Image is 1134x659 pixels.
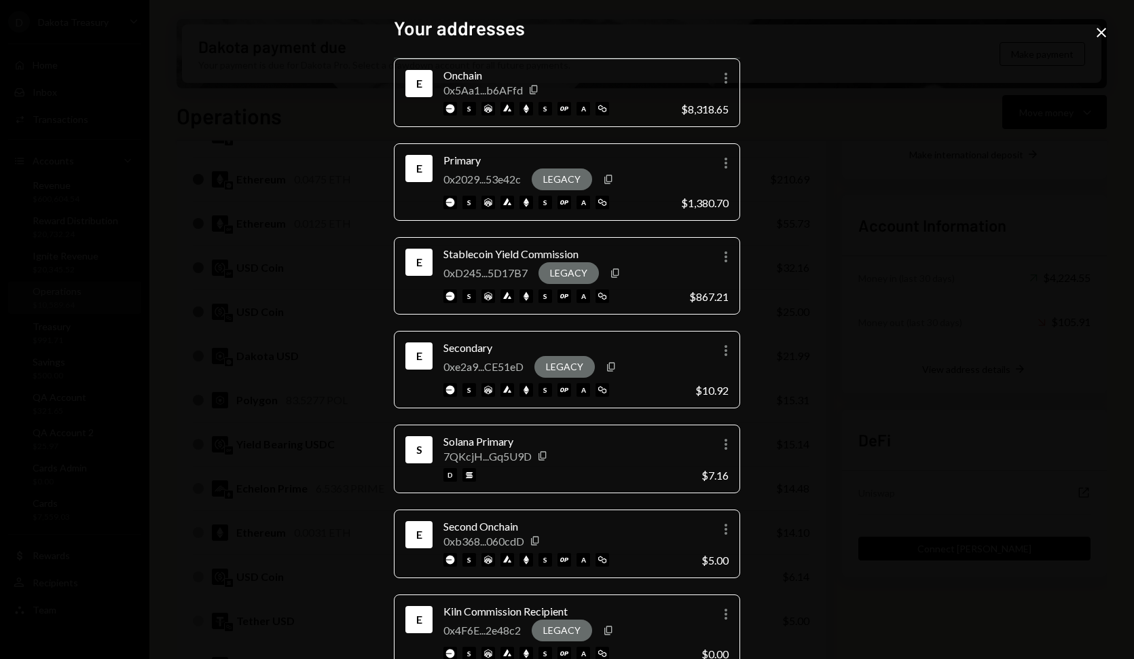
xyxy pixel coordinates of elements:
[443,468,457,482] div: solana-devnet
[462,289,476,303] div: base-sepolia
[481,196,495,209] img: arbitrum-mainnet
[408,251,430,273] div: Ethereum
[408,73,430,94] div: Ethereum
[462,383,476,397] div: base-sepolia
[538,196,552,209] div: ethereum-sepolia
[596,196,609,209] img: polygon-mainnet
[462,196,476,209] div: base-sepolia
[443,624,521,637] div: 0x4F6E...2e48c2
[577,196,590,209] div: polygon-amoy
[596,383,609,397] img: polygon-mainnet
[577,289,590,303] div: polygon-amoy
[462,553,476,567] div: base-sepolia
[443,246,678,262] div: Stablecoin Yield Commission
[443,450,532,463] div: 7QKcjH...Gq5U9D
[577,553,590,567] div: polygon-amoy
[681,103,729,115] div: $8,318.65
[534,356,595,378] div: Legacy
[538,553,552,567] div: ethereum-sepolia
[443,340,684,356] div: Secondary
[577,102,590,115] div: polygon-amoy
[519,289,533,303] img: ethereum-mainnet
[557,289,571,303] img: optimism-mainnet
[408,158,430,179] div: Ethereum
[481,289,495,303] img: arbitrum-mainnet
[701,469,729,482] div: $7.16
[443,518,691,535] div: Second Onchain
[596,553,609,567] img: polygon-mainnet
[443,266,528,279] div: 0xD245...5D17B7
[443,553,457,567] img: base-mainnet
[462,468,476,482] img: solana-mainnet
[408,439,430,461] div: Solana
[443,173,521,185] div: 0x2029...53e42c
[519,196,533,209] img: ethereum-mainnet
[500,383,514,397] img: avalanche-mainnet
[695,384,729,397] div: $10.92
[557,102,571,115] img: optimism-mainnet
[689,290,729,303] div: $867.21
[481,553,495,567] img: arbitrum-mainnet
[577,383,590,397] div: polygon-amoy
[481,102,495,115] img: arbitrum-mainnet
[443,67,670,84] div: Onchain
[557,383,571,397] img: optimism-mainnet
[532,620,592,641] div: Legacy
[408,524,430,546] div: Ethereum
[443,196,457,209] img: base-mainnet
[538,289,552,303] div: ethereum-sepolia
[443,383,457,397] img: base-mainnet
[443,152,670,168] div: Primary
[500,196,514,209] img: avalanche-mainnet
[596,102,609,115] img: polygon-mainnet
[519,383,533,397] img: ethereum-mainnet
[596,289,609,303] img: polygon-mainnet
[681,196,729,209] div: $1,380.70
[557,553,571,567] img: optimism-mainnet
[538,383,552,397] div: ethereum-sepolia
[443,84,523,96] div: 0x5Aa1...b6AFfd
[557,196,571,209] img: optimism-mainnet
[701,554,729,567] div: $5.00
[443,289,457,303] img: base-mainnet
[500,289,514,303] img: avalanche-mainnet
[532,168,592,190] div: Legacy
[519,102,533,115] img: ethereum-mainnet
[481,383,495,397] img: arbitrum-mainnet
[443,535,524,548] div: 0xb368...060cdD
[443,433,691,450] div: Solana Primary
[443,102,457,115] img: base-mainnet
[519,553,533,567] img: ethereum-mainnet
[408,345,430,367] div: Ethereum
[500,102,514,115] img: avalanche-mainnet
[408,609,430,630] div: Ethereum
[443,360,524,373] div: 0xe2a9...CE51eD
[462,102,476,115] div: base-sepolia
[394,15,740,41] h2: Your addresses
[443,603,691,620] div: Kiln Commission Recipient
[538,102,552,115] div: ethereum-sepolia
[500,553,514,567] img: avalanche-mainnet
[538,262,599,284] div: Legacy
